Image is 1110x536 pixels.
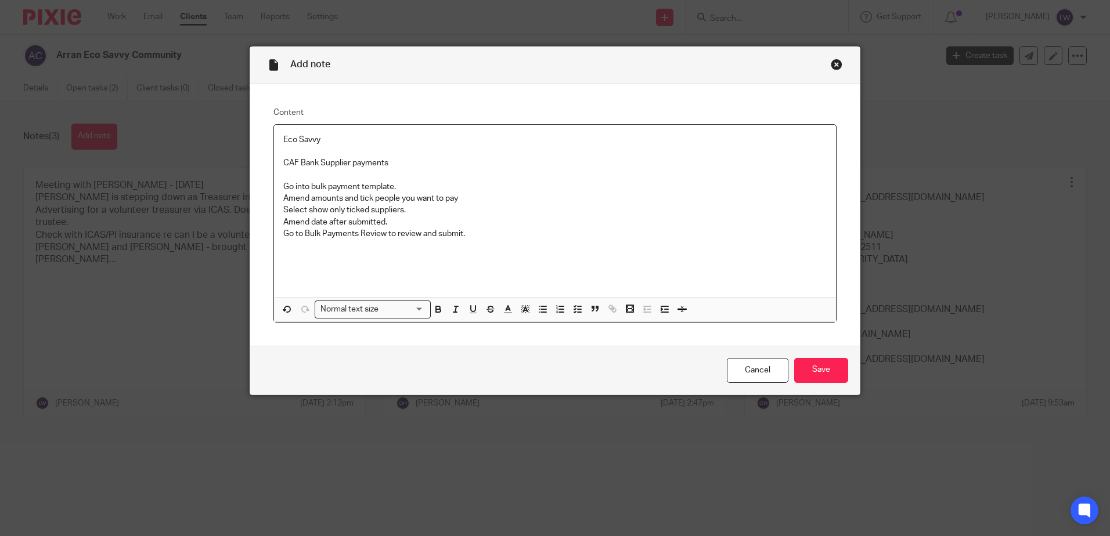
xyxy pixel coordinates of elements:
input: Save [794,358,848,383]
span: Normal text size [318,303,381,316]
a: Cancel [727,358,788,383]
input: Search for option [382,303,424,316]
div: Search for option [315,300,431,318]
p: Amend amounts and tick people you want to pay [283,193,827,204]
p: CAF Bank Supplier payments [283,157,827,169]
p: Eco Savvy [283,134,827,146]
p: Go into bulk payment template. [283,181,827,193]
div: Close this dialog window [831,59,842,70]
label: Content [273,107,837,118]
p: Select show only ticked suppliers. [283,204,827,216]
p: Amend date after submitted. [283,216,827,228]
p: Go to Bulk Payments Review to review and submit. [283,228,827,240]
span: Add note [290,60,330,69]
